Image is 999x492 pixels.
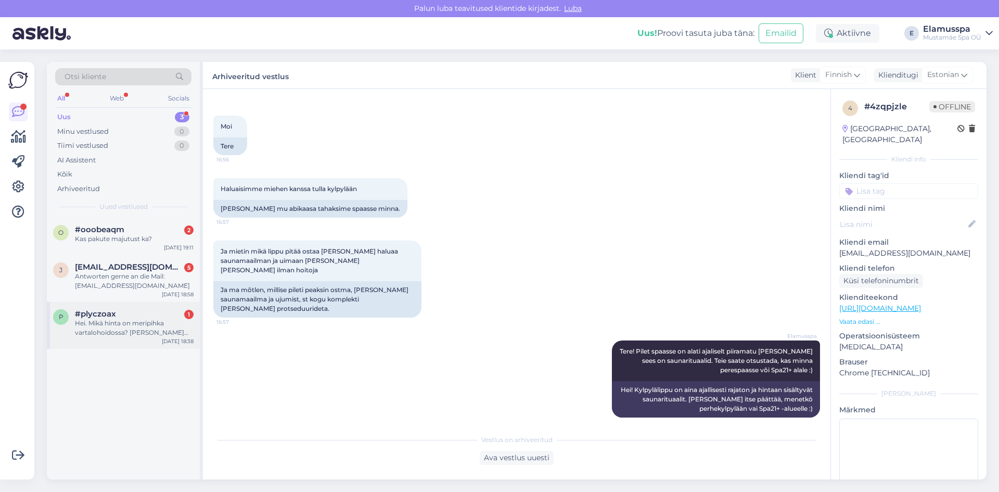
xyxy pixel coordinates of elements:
[216,156,255,163] span: 16:56
[839,203,978,214] p: Kliendi nimi
[221,247,400,274] span: Ja mietin mikä lippu pitää ostaa [PERSON_NAME] haluaa saunamaailman ja uimaan [PERSON_NAME] [PERS...
[221,122,232,130] span: Moi
[184,225,194,235] div: 2
[620,347,814,374] span: Tere! Pilet spaasse on alati ajaliselt piiramatu [PERSON_NAME] sees on saunarituaalid. Teie saate...
[839,155,978,164] div: Kliendi info
[75,272,194,291] div: Antworten gerne an die Mail: [EMAIL_ADDRESS][DOMAIN_NAME]
[840,219,966,230] input: Lisa nimi
[864,100,929,113] div: # 4zqpjzle
[164,244,194,251] div: [DATE] 19:11
[839,357,978,368] p: Brauser
[166,92,191,105] div: Socials
[162,291,194,298] div: [DATE] 18:58
[480,451,554,465] div: Ava vestlus uuesti
[213,281,421,318] div: Ja ma mõtlen, millise pileti peaksin ostma, [PERSON_NAME] saunamaailma ja ujumist, st kogu komple...
[839,170,978,181] p: Kliendi tag'id
[848,104,852,112] span: 4
[839,405,978,415] p: Märkmed
[778,332,817,340] span: Elamusspa
[637,28,657,38] b: Uus!
[923,33,981,42] div: Mustamäe Spa OÜ
[75,262,183,272] span: jonas1280@t-online.de
[75,234,194,244] div: Kas pakute majutust ka?
[839,389,978,398] div: [PERSON_NAME]
[65,71,106,82] span: Otsi kliente
[162,337,194,345] div: [DATE] 18:38
[174,127,189,137] div: 0
[842,123,957,145] div: [GEOGRAPHIC_DATA], [GEOGRAPHIC_DATA]
[839,368,978,379] p: Chrome [TECHNICAL_ID]
[839,292,978,303] p: Klienditeekond
[58,229,63,236] span: o
[57,112,71,122] div: Uus
[927,69,959,81] span: Estonian
[184,310,194,319] div: 1
[75,309,116,319] span: #plyczoax
[839,342,978,352] p: [MEDICAL_DATA]
[8,70,28,90] img: Askly Logo
[184,263,194,272] div: 5
[99,202,148,211] span: Uued vestlused
[923,25,981,33] div: Elamusspa
[839,317,978,326] p: Vaata edasi ...
[108,92,126,105] div: Web
[57,155,96,166] div: AI Assistent
[57,184,100,194] div: Arhiveeritud
[759,23,803,43] button: Emailid
[174,141,189,151] div: 0
[213,200,407,218] div: [PERSON_NAME] mu abikaasa tahaksime spaasse minna.
[57,127,109,137] div: Minu vestlused
[57,169,72,180] div: Kõik
[874,70,918,81] div: Klienditugi
[839,183,978,199] input: Lisa tag
[213,137,247,155] div: Tere
[839,263,978,274] p: Kliendi telefon
[816,24,879,43] div: Aktiivne
[212,68,289,82] label: Arhiveeritud vestlus
[839,331,978,342] p: Operatsioonisüsteem
[904,26,919,41] div: E
[221,185,357,193] span: Haluaisimme miehen kanssa tulla kylpylään
[929,101,975,112] span: Offline
[839,237,978,248] p: Kliendi email
[825,69,852,81] span: Finnish
[839,274,923,288] div: Küsi telefoninumbrit
[216,218,255,226] span: 16:57
[923,25,993,42] a: ElamusspaMustamäe Spa OÜ
[481,435,553,445] span: Vestlus on arhiveeritud
[216,318,255,326] span: 16:57
[75,225,124,234] span: #ooobeaqm
[55,92,67,105] div: All
[778,418,817,426] span: 19:14
[75,319,194,337] div: Hei. Mikä hinta on meripihka vartalohoidossa? [PERSON_NAME] aika kauanko kestää
[637,27,754,40] div: Proovi tasuta juba täna:
[59,266,62,274] span: j
[839,248,978,259] p: [EMAIL_ADDRESS][DOMAIN_NAME]
[839,304,921,313] a: [URL][DOMAIN_NAME]
[612,381,820,418] div: Hei! Kylpylälippu on aina ajallisesti rajaton ja hintaan sisältyvät saunarituaalit. [PERSON_NAME]...
[561,4,585,13] span: Luba
[57,141,108,151] div: Tiimi vestlused
[791,70,816,81] div: Klient
[175,112,189,122] div: 3
[59,313,63,321] span: p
